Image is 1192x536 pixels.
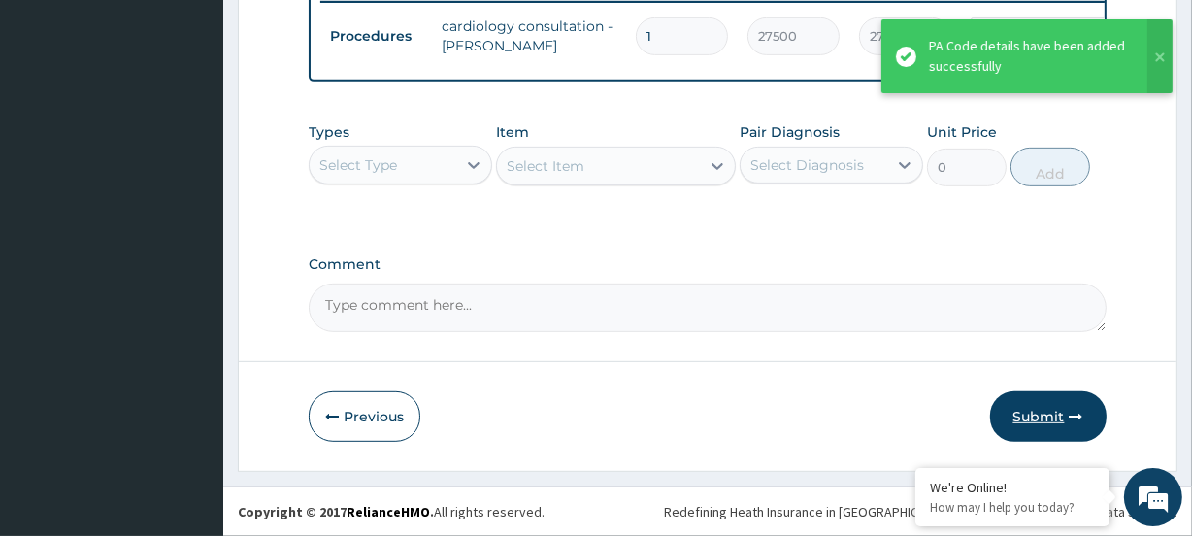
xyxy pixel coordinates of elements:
textarea: Type your message and hit 'Enter' [10,342,370,410]
div: PA Code details have been added successfully [929,36,1129,77]
a: RelianceHMO [347,503,430,520]
span: We're online! [113,151,268,347]
img: d_794563401_company_1708531726252_794563401 [36,97,79,146]
label: Unit Price [927,122,997,142]
div: Redefining Heath Insurance in [GEOGRAPHIC_DATA] using Telemedicine and Data Science! [664,502,1177,521]
div: Minimize live chat window [318,10,365,56]
footer: All rights reserved. [223,486,1192,536]
label: Comment [309,256,1106,273]
div: Select Diagnosis [750,155,864,175]
div: Chat with us now [101,109,326,134]
td: Procedures [320,18,432,54]
td: cardiology consultation - [PERSON_NAME] [432,7,626,65]
p: How may I help you today? [930,499,1095,516]
button: Add [1010,148,1090,186]
strong: Copyright © 2017 . [238,503,434,520]
label: Item [496,122,529,142]
div: Select Type [319,155,397,175]
button: Previous [309,391,420,442]
div: We're Online! [930,479,1095,496]
label: Types [309,124,349,141]
label: Pair Diagnosis [740,122,840,142]
button: Submit [990,391,1107,442]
